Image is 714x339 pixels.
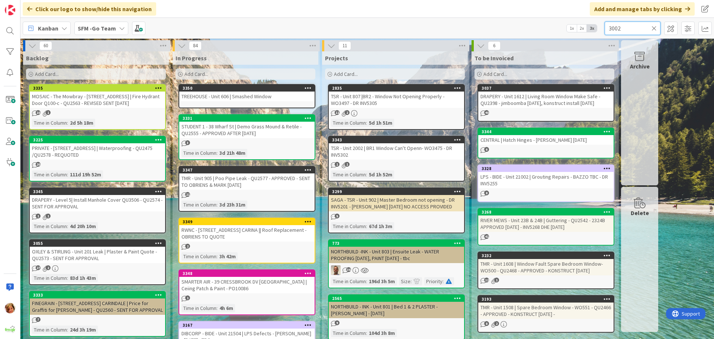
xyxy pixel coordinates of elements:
span: Add Card... [184,71,208,77]
div: 3347 [183,167,315,173]
span: 3 [185,140,190,145]
div: 3232TMR - Unit 1608 | Window Fault Spare Bedroom Window- WO500 - QU2468 - APPROVED - KONSTRUCT [D... [478,252,614,275]
div: Time in Column [331,277,366,285]
div: 3348SMARTER AIR - 39 CRESSBROOK DV [GEOGRAPHIC_DATA] | Ceiing Patch & Paint - PO10086 [179,270,315,293]
div: 3167 [183,323,315,328]
div: LPS - BIDE - Unit 21002 | Grouting Repairs - BAZZO TBC - DR INV5255 [478,172,614,188]
span: Support [16,1,34,10]
div: 3349RWNC - [STREET_ADDRESS] CARINA || Roof Replacement - OBRIENS TO QUOTE [179,218,315,242]
input: Quick Filter... [605,22,660,35]
span: 3x [587,25,597,32]
span: : [366,277,367,285]
span: 6 [484,147,489,152]
div: 3299 [332,189,464,194]
span: : [67,170,68,179]
div: 3344 [482,129,614,134]
div: Time in Column [32,170,67,179]
span: : [67,274,68,282]
span: 40 [484,110,489,115]
div: STUDENT 1 - 38 Wharf St | Demo Grass Mound & Retile - QU2555 - APPROVED AFTER [DATE] [179,122,315,138]
div: 3d 21h 48m [218,149,247,157]
div: 3225 [33,137,165,143]
div: 3348 [183,271,315,276]
span: : [67,119,68,127]
div: Priority [424,277,443,285]
img: Visit kanbanzone.com [5,5,15,15]
span: Add Card... [483,71,507,77]
div: 3037 [478,85,614,92]
span: 12 [484,278,489,282]
div: 3350 [183,86,315,91]
span: : [366,329,367,337]
div: 3037DRAPERY - Unit 1612 | Living Room Window Make Safe - QU2398 - jimboomba [DATE], konstruct ins... [478,85,614,108]
span: 1 [345,162,350,167]
div: 3347 [179,167,315,173]
div: TREEHOUSE - Unit 606 | Smashed Window [179,92,315,101]
div: 3333 [30,292,165,298]
div: Add and manage tabs by clicking [590,2,695,16]
div: Time in Column [32,326,67,334]
span: : [366,170,367,179]
div: 3299SAGA - TSR - Unit 902 | Master Bedroom not opening - DR INV5201 - [PERSON_NAME] [DATE] NO ACC... [329,188,464,211]
div: 3335MOSAIC - The Mowbray - [STREET_ADDRESS] | Fire Hydrant Door Q100-c - QU2563 - REVISED SENT [D... [30,85,165,108]
div: 3328 [482,166,614,171]
div: TMR - Unit 1508 | Spare Bedroom Window - WO551 - QU2466 - APPROVED - KONSTRUCT [DATE] - [478,303,614,319]
div: Delete [631,208,649,217]
div: 3055 [30,240,165,247]
span: 2 [345,110,350,115]
div: 773 [332,241,464,246]
span: : [411,277,412,285]
div: Time in Column [32,119,67,127]
div: NORTHBUILD -INK - Unit 803 | Ensuite Leak - WATER PROOFING [DATE], PAINT [DATE] - tbc [329,247,464,263]
div: 3167 [179,322,315,329]
div: 3225PRIVATE - [STREET_ADDRESS] | Waterproofing - QU2475 /QU2578 - REQUOTED [30,137,165,160]
div: 111d 19h 52m [68,170,103,179]
div: Size [399,277,411,285]
span: 1 [335,162,340,167]
span: 7 [36,317,41,322]
img: KD [5,303,15,313]
div: 2565 [332,296,464,301]
img: avatar [5,324,15,334]
div: Time in Column [32,222,67,230]
span: 41 [484,234,489,239]
div: DRAPERY - Level 5| Install Manhole Cover QU3506 - QU2574 - SENT FOR APPROVAL [30,195,165,211]
span: 2x [577,25,587,32]
div: 3331 [179,115,315,122]
div: RWNC - [STREET_ADDRESS] CARINA || Roof Replacement - OBRIENS TO QUOTE [179,225,315,242]
span: : [443,277,444,285]
div: SD [329,265,464,275]
div: 3232 [482,253,614,258]
div: 3345 [30,188,165,195]
div: SAGA - TSR - Unit 902 | Master Bedroom not opening - DR INV5201 - [PERSON_NAME] [DATE] NO ACCESS ... [329,195,464,211]
div: 3225 [30,137,165,143]
div: Time in Column [331,329,366,337]
div: 3333 [33,292,165,298]
div: TMR - Unit 1608 | Window Fault Spare Bedroom Window- WO500 - QU2468 - APPROVED - KONSTRUCT [DATE] [478,259,614,275]
div: Archive [630,62,650,71]
div: 3335 [33,86,165,91]
div: Time in Column [181,149,216,157]
span: 20 [36,162,41,167]
div: TMR - Unit 905 | Poo Pipe Leak - QU2577 - APPROVED - SENT TO OBRIENS & MARK [DATE] [179,173,315,190]
div: 3193 [482,297,614,302]
span: : [366,119,367,127]
span: Projects [325,54,348,62]
span: 60 [39,41,52,50]
span: 9 [335,320,340,325]
span: : [67,326,68,334]
img: SD [331,265,341,275]
div: Time in Column [331,222,366,230]
div: 2835TSR - Unit 807 |BR2 - Window Not Opening Properly - WO3497 - DR INV5305 [329,85,464,108]
div: SMARTER AIR - 39 CRESSBROOK DV [GEOGRAPHIC_DATA] | Ceiing Patch & Paint - PO10086 [179,277,315,293]
span: To be Invoiced [475,54,514,62]
div: TSR - Unit 2002 | BR1 Window Can't Openn- WO3475 - DR INV5302 [329,143,464,160]
div: 2565 [329,295,464,302]
div: 3268 [478,209,614,215]
span: : [216,252,218,260]
div: 773 [329,240,464,247]
span: 6 [488,41,501,50]
div: PRIVATE - [STREET_ADDRESS] | Waterproofing - QU2475 /QU2578 - REQUOTED [30,143,165,160]
div: 3d 23h 31m [218,201,247,209]
div: 3331 [183,116,315,121]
